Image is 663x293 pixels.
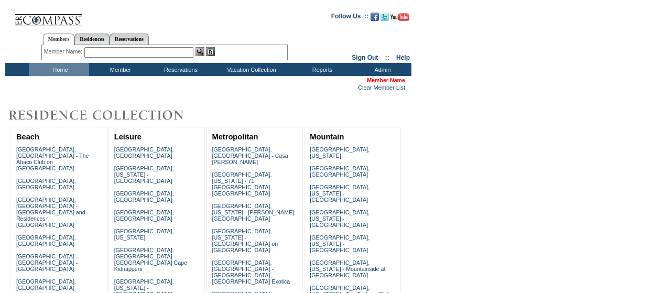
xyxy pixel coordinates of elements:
a: [GEOGRAPHIC_DATA], [GEOGRAPHIC_DATA] - The Abaco Club on [GEOGRAPHIC_DATA] [16,146,89,171]
a: [GEOGRAPHIC_DATA], [GEOGRAPHIC_DATA] - Casa [PERSON_NAME] [212,146,288,165]
a: Beach [16,133,39,141]
a: Help [396,54,410,61]
a: [GEOGRAPHIC_DATA], [US_STATE] [114,228,174,241]
a: [GEOGRAPHIC_DATA], [US_STATE] - [GEOGRAPHIC_DATA] [310,209,369,228]
a: [GEOGRAPHIC_DATA], [GEOGRAPHIC_DATA] [114,146,174,159]
a: [GEOGRAPHIC_DATA], [GEOGRAPHIC_DATA] - [GEOGRAPHIC_DATA], [GEOGRAPHIC_DATA] Exotica [212,259,290,285]
a: [GEOGRAPHIC_DATA] - [GEOGRAPHIC_DATA] - [GEOGRAPHIC_DATA] [16,253,78,272]
td: Member [89,63,149,76]
img: Compass Home [14,5,82,27]
a: [GEOGRAPHIC_DATA], [GEOGRAPHIC_DATA] [16,178,76,190]
a: Become our fan on Facebook [371,16,379,22]
a: [GEOGRAPHIC_DATA], [GEOGRAPHIC_DATA] [16,278,76,291]
a: Subscribe to our YouTube Channel [390,16,409,22]
td: Home [29,63,89,76]
a: [GEOGRAPHIC_DATA], [US_STATE] - Mountainside at [GEOGRAPHIC_DATA] [310,259,385,278]
span: :: [385,54,389,61]
a: [GEOGRAPHIC_DATA], [GEOGRAPHIC_DATA] [114,190,174,203]
img: Destinations by Exclusive Resorts [5,105,210,126]
td: Reports [291,63,351,76]
td: Admin [351,63,411,76]
img: Become our fan on Facebook [371,13,379,21]
a: Sign Out [352,54,378,61]
a: [GEOGRAPHIC_DATA], [US_STATE] [310,146,369,159]
td: Follow Us :: [331,12,368,24]
td: Reservations [149,63,210,76]
a: [GEOGRAPHIC_DATA], [GEOGRAPHIC_DATA] [310,165,369,178]
a: [GEOGRAPHIC_DATA], [US_STATE] - [GEOGRAPHIC_DATA] [310,184,369,203]
a: [GEOGRAPHIC_DATA], [GEOGRAPHIC_DATA] [16,234,76,247]
img: View [195,47,204,56]
td: Vacation Collection [210,63,291,76]
a: [GEOGRAPHIC_DATA], [US_STATE] - [GEOGRAPHIC_DATA] on [GEOGRAPHIC_DATA] [212,228,278,253]
img: Follow us on Twitter [381,13,389,21]
a: [GEOGRAPHIC_DATA], [GEOGRAPHIC_DATA] - [GEOGRAPHIC_DATA] Cape Kidnappers [114,247,187,272]
a: Clear [358,84,372,91]
a: [GEOGRAPHIC_DATA], [GEOGRAPHIC_DATA] - [GEOGRAPHIC_DATA] and Residences [GEOGRAPHIC_DATA] [16,197,85,228]
span: Member Name [367,77,405,83]
a: [GEOGRAPHIC_DATA], [US_STATE] - [GEOGRAPHIC_DATA] [114,165,174,184]
a: Member List [373,84,405,91]
a: Members [43,34,75,45]
a: Metropolitan [212,133,258,141]
img: Subscribe to our YouTube Channel [390,13,409,21]
a: [GEOGRAPHIC_DATA], [US_STATE] - 71 [GEOGRAPHIC_DATA], [GEOGRAPHIC_DATA] [212,171,271,197]
div: Member Name: [44,47,84,56]
a: Reservations [110,34,149,45]
a: [GEOGRAPHIC_DATA], [US_STATE] - [GEOGRAPHIC_DATA] [310,234,369,253]
a: [GEOGRAPHIC_DATA], [GEOGRAPHIC_DATA] [114,209,174,222]
a: Residences [74,34,110,45]
img: Reservations [206,47,215,56]
a: [GEOGRAPHIC_DATA], [US_STATE] - [PERSON_NAME][GEOGRAPHIC_DATA] [212,203,294,222]
a: Leisure [114,133,142,141]
a: Follow us on Twitter [381,16,389,22]
a: Mountain [310,133,344,141]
